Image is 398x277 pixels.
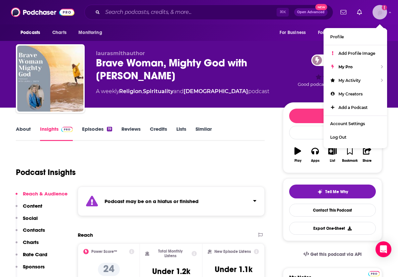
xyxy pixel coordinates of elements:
[289,109,376,123] button: Follow
[358,26,382,39] button: open menu
[74,26,111,39] button: open menu
[82,126,112,141] a: Episodes19
[289,143,306,167] button: Play
[107,127,112,131] div: 19
[277,8,289,17] span: ⌘ K
[96,87,269,95] div: A weekly podcast
[324,47,387,60] a: Add Profile Image
[78,28,102,37] span: Monitoring
[373,5,387,19] span: Logged in as shcarlos
[280,28,306,37] span: For Business
[91,249,117,254] h2: Power Score™
[325,189,348,194] span: Tell Me Why
[324,28,387,148] ul: Show profile menu
[324,30,387,44] a: Profile
[310,252,362,257] span: Get this podcast via API
[373,5,387,19] img: User Profile
[324,87,387,101] a: My Creators
[16,26,49,39] button: open menu
[103,7,277,17] input: Search podcasts, credits, & more...
[17,46,83,112] img: Brave Woman, Mighty God with Laura L. Smith
[52,28,66,37] span: Charts
[373,5,387,19] button: Show profile menu
[16,251,47,263] button: Rate Card
[23,215,38,221] p: Social
[40,126,73,141] a: InsightsPodchaser Pro
[363,159,372,163] div: Share
[338,7,349,18] a: Show notifications dropdown
[359,143,376,167] button: Share
[16,126,31,141] a: About
[96,50,145,56] span: laurasmithauthor
[78,187,265,216] section: Click to expand status details
[330,159,335,163] div: List
[354,7,365,18] a: Show notifications dropdown
[324,101,387,114] a: Add a Podcast
[16,227,45,239] button: Contacts
[368,271,380,276] img: Podchaser Pro
[16,203,42,215] button: Content
[21,28,40,37] span: Podcasts
[84,5,333,20] div: Search podcasts, credits, & more...
[294,8,328,16] button: Open AdvancedNew
[338,105,368,110] span: Add a Podcast
[142,88,143,94] span: ,
[382,5,387,10] svg: Add a profile image
[11,6,74,18] img: Podchaser - Follow, Share and Rate Podcasts
[23,227,45,233] p: Contacts
[338,51,375,56] span: Add Profile Image
[176,126,186,141] a: Lists
[105,198,199,204] strong: Podcast may be on a hiatus or finished
[16,167,76,177] h1: Podcast Insights
[330,135,346,140] span: Log Out
[315,4,327,10] span: New
[61,127,73,132] img: Podchaser Pro
[311,159,320,163] div: Apps
[23,263,45,270] p: Sponsors
[23,203,42,209] p: Content
[297,11,325,14] span: Open Advanced
[311,54,336,66] a: 24
[338,78,361,83] span: My Activity
[23,251,47,258] p: Rate Card
[289,222,376,235] button: Export One-Sheet
[306,143,324,167] button: Apps
[78,232,93,238] h2: Reach
[119,88,142,94] a: Religion
[16,239,39,251] button: Charts
[318,28,350,37] span: For Podcasters
[150,126,167,141] a: Credits
[289,204,376,217] a: Contact This Podcast
[275,26,314,39] button: open menu
[289,126,376,139] div: Rate
[376,241,391,257] div: Open Intercom Messenger
[338,91,363,96] span: My Creators
[330,34,344,39] span: Profile
[173,88,184,94] span: and
[314,26,359,39] button: open menu
[143,88,173,94] a: Spirituality
[152,249,189,258] h2: Total Monthly Listens
[283,50,382,91] div: 24Good podcast? Give it some love!
[330,121,365,126] span: Account Settings
[215,264,252,274] h3: Under 1.1k
[298,82,367,87] span: Good podcast? Give it some love!
[324,117,387,130] a: Account Settings
[23,190,67,197] p: Reach & Audience
[16,263,45,276] button: Sponsors
[289,185,376,198] button: tell me why sparkleTell Me Why
[23,239,39,245] p: Charts
[121,126,141,141] a: Reviews
[16,190,67,203] button: Reach & Audience
[98,263,120,276] p: 24
[317,189,323,194] img: tell me why sparkle
[368,270,380,276] a: Pro website
[324,143,341,167] button: List
[184,88,248,94] a: [DEMOGRAPHIC_DATA]
[341,143,358,167] button: Bookmark
[298,246,367,262] a: Get this podcast via API
[152,266,190,276] h3: Under 1.2k
[342,159,358,163] div: Bookmark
